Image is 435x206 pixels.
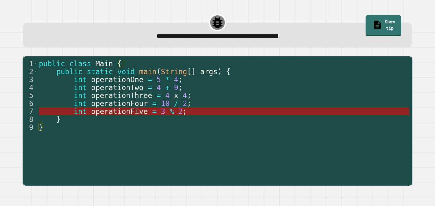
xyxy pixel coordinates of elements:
[69,60,91,68] span: class
[34,67,37,75] span: Toggle code folding, rows 2 through 8
[91,107,148,116] span: operationFive
[139,67,157,76] span: main
[23,60,38,67] div: 1
[366,15,401,36] a: Show tip
[39,60,65,68] span: public
[161,107,165,116] span: 3
[74,91,87,100] span: int
[157,83,161,92] span: 4
[152,107,157,116] span: =
[74,75,87,84] span: int
[91,75,143,84] span: operationOne
[183,99,187,108] span: 2
[161,99,169,108] span: 10
[87,67,113,76] span: static
[174,75,178,84] span: 4
[157,75,161,84] span: 5
[170,107,174,116] span: %
[74,83,87,92] span: int
[23,123,38,131] div: 9
[174,91,178,100] span: x
[200,67,217,76] span: args
[34,60,37,67] span: Toggle code folding, rows 1 through 9
[91,91,152,100] span: operationThree
[91,99,148,108] span: operationFour
[23,75,38,83] div: 3
[178,107,183,116] span: 2
[174,99,178,108] span: /
[96,60,113,68] span: Main
[174,83,178,92] span: 9
[23,115,38,123] div: 8
[161,67,187,76] span: String
[74,107,87,116] span: int
[152,99,157,108] span: =
[157,91,161,100] span: =
[23,107,38,115] div: 7
[148,83,152,92] span: =
[117,67,135,76] span: void
[23,67,38,75] div: 2
[56,67,82,76] span: public
[23,99,38,107] div: 6
[91,83,143,92] span: operationTwo
[165,91,170,100] span: 4
[23,83,38,91] div: 4
[148,75,152,84] span: =
[165,83,170,92] span: +
[74,99,87,108] span: int
[23,91,38,99] div: 5
[183,91,187,100] span: 4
